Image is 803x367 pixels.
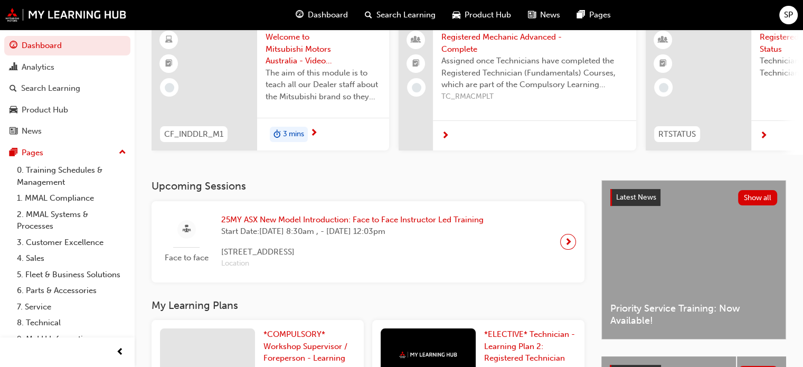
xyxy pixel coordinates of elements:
span: next-icon [441,131,449,141]
a: guage-iconDashboard [287,4,356,26]
span: next-icon [310,129,318,138]
a: Product Hub [4,100,130,120]
a: Face to face25MY ASX New Model Introduction: Face to Face Instructor Led TrainingStart Date:[DATE... [160,210,576,274]
a: news-iconNews [519,4,569,26]
span: sessionType_FACE_TO_FACE-icon [183,223,191,236]
a: 5. Fleet & Business Solutions [13,267,130,283]
span: Registered Mechanic Advanced - Complete [441,31,628,55]
div: Analytics [22,61,54,73]
span: news-icon [10,127,17,136]
button: DashboardAnalyticsSearch LearningProduct HubNews [4,34,130,143]
span: car-icon [10,106,17,115]
h3: Upcoming Sessions [152,180,584,192]
a: Dashboard [4,36,130,55]
a: 0. Training Schedules & Management [13,162,130,190]
span: Face to face [160,252,213,264]
span: pages-icon [10,148,17,158]
span: next-icon [564,234,572,249]
span: Welcome to Mitsubishi Motors Australia - Video (Dealer Induction) [266,31,381,67]
span: guage-icon [10,41,17,51]
span: 25MY ASX New Model Introduction: Face to Face Instructor Led Training [221,214,484,226]
span: Assigned once Technicians have completed the Registered Technician (Fundamentals) Courses, which ... [441,55,628,91]
a: 2. MMAL Systems & Processes [13,206,130,234]
span: prev-icon [116,346,124,359]
span: Location [221,258,484,270]
a: 1. MMAL Compliance [13,190,130,206]
span: people-icon [412,33,420,47]
span: search-icon [365,8,372,22]
span: learningResourceType_ELEARNING-icon [165,33,173,47]
span: SP [784,9,793,21]
span: booktick-icon [659,57,667,71]
span: RTSTATUS [658,128,696,140]
span: search-icon [10,84,17,93]
button: Pages [4,143,130,163]
a: Latest NewsShow allPriority Service Training: Now Available! [601,180,786,340]
span: learningResourceType_INSTRUCTOR_LED-icon [659,33,667,47]
a: Analytics [4,58,130,77]
span: CF_INDDLR_M1 [164,128,223,140]
span: up-icon [119,146,126,159]
a: CF_INDDLR_M1Welcome to Mitsubishi Motors Australia - Video (Dealer Induction)The aim of this modu... [152,23,389,150]
a: Registered Mechanic Advanced - CompleteAssigned once Technicians have completed the Registered Te... [399,23,636,150]
a: 9. MyLH Information [13,331,130,347]
div: News [22,125,42,137]
a: Latest NewsShow all [610,189,777,206]
span: next-icon [760,131,768,141]
span: guage-icon [296,8,304,22]
span: The aim of this module is to teach all our Dealer staff about the Mitsubishi brand so they demons... [266,67,381,103]
span: pages-icon [577,8,585,22]
span: chart-icon [10,63,17,72]
span: learningRecordVerb_NONE-icon [165,83,174,92]
span: booktick-icon [412,57,420,71]
a: 6. Parts & Accessories [13,283,130,299]
span: Product Hub [465,9,511,21]
img: mmal [5,8,127,22]
a: News [4,121,130,141]
span: Pages [589,9,611,21]
span: TC_RMACMPLT [441,91,628,103]
span: Search Learning [376,9,436,21]
span: News [540,9,560,21]
span: Dashboard [308,9,348,21]
div: Search Learning [21,82,80,95]
span: Priority Service Training: Now Available! [610,303,777,326]
span: car-icon [452,8,460,22]
button: Show all [738,190,778,205]
a: car-iconProduct Hub [444,4,519,26]
a: 7. Service [13,299,130,315]
span: [STREET_ADDRESS] [221,246,484,258]
span: duration-icon [273,128,281,142]
span: Start Date: [DATE] 8:30am , - [DATE] 12:03pm [221,225,484,238]
div: Product Hub [22,104,68,116]
a: Search Learning [4,79,130,98]
span: Latest News [616,193,656,202]
span: learningRecordVerb_NONE-icon [659,83,668,92]
button: SP [779,6,798,24]
span: news-icon [528,8,536,22]
div: Pages [22,147,43,159]
a: pages-iconPages [569,4,619,26]
a: 3. Customer Excellence [13,234,130,251]
img: mmal [399,351,457,358]
span: learningRecordVerb_NONE-icon [412,83,421,92]
span: booktick-icon [165,57,173,71]
a: 4. Sales [13,250,130,267]
a: 8. Technical [13,315,130,331]
h3: My Learning Plans [152,299,584,312]
span: 3 mins [283,128,304,140]
a: search-iconSearch Learning [356,4,444,26]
